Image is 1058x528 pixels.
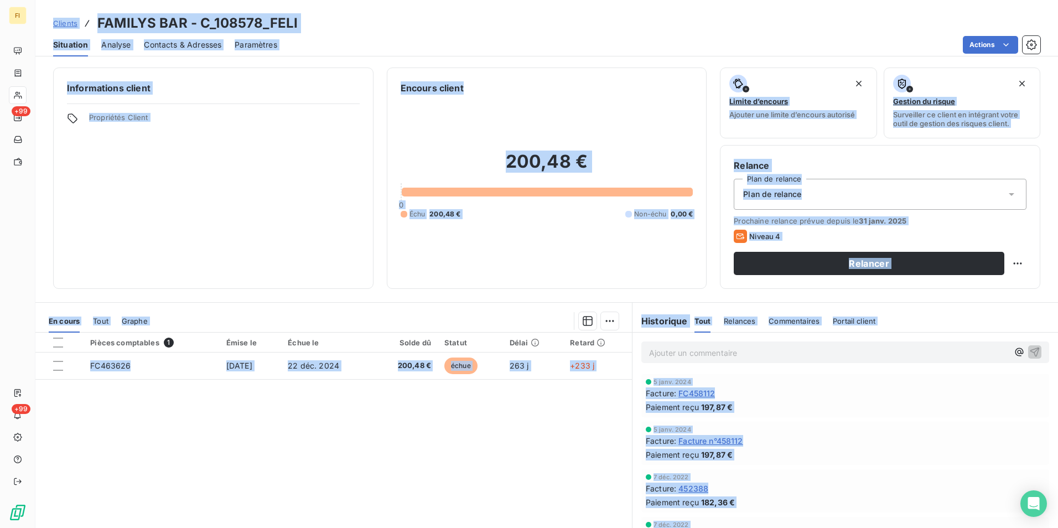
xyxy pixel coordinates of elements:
span: FC458112 [678,387,715,399]
span: Portail client [833,317,875,325]
span: 200,48 € [379,360,431,371]
span: Facture : [646,387,676,399]
span: 7 déc. 2022 [654,521,689,528]
h6: Encours client [401,81,464,95]
span: Prochaine relance prévue depuis le [734,216,1026,225]
span: Échu [409,209,426,219]
h6: Informations client [67,81,360,95]
span: Limite d’encours [729,97,788,106]
span: 0 [399,200,403,209]
span: Situation [53,39,88,50]
div: Retard [570,338,625,347]
span: Propriétés Client [89,113,360,128]
span: Plan de relance [743,189,801,200]
button: Gestion du risqueSurveiller ce client en intégrant votre outil de gestion des risques client. [884,68,1040,138]
div: Émise le [226,338,274,347]
span: Ajouter une limite d’encours autorisé [729,110,855,119]
div: Open Intercom Messenger [1020,490,1047,517]
span: Tout [694,317,711,325]
div: Pièces comptables [90,338,213,348]
span: Analyse [101,39,131,50]
img: Logo LeanPay [9,504,27,521]
h6: Historique [632,314,688,328]
span: Paramètres [235,39,277,50]
span: Paiement reçu [646,401,699,413]
span: Surveiller ce client en intégrant votre outil de gestion des risques client. [893,110,1031,128]
span: 5 janv. 2024 [654,426,691,433]
span: 452388 [678,483,708,494]
button: Limite d’encoursAjouter une limite d’encours autorisé [720,68,877,138]
span: 22 déc. 2024 [288,361,339,370]
span: échue [444,358,478,374]
span: Gestion du risque [893,97,955,106]
span: 197,87 € [701,449,733,460]
span: Tout [93,317,108,325]
span: Graphe [122,317,148,325]
div: Solde dû [379,338,431,347]
button: Relancer [734,252,1004,275]
span: +233 j [570,361,594,370]
span: 182,36 € [701,496,735,508]
span: Facture : [646,435,676,447]
span: Contacts & Adresses [144,39,221,50]
a: +99 [9,108,26,126]
span: +99 [12,106,30,116]
span: Non-échu [634,209,666,219]
span: FC463626 [90,361,131,370]
button: Actions [963,36,1018,54]
span: 1 [164,338,174,348]
span: 263 j [510,361,529,370]
h2: 200,48 € [401,151,693,184]
span: Paiement reçu [646,496,699,508]
div: FI [9,7,27,24]
span: +99 [12,404,30,414]
span: Paiement reçu [646,449,699,460]
span: En cours [49,317,80,325]
a: Clients [53,18,77,29]
span: [DATE] [226,361,252,370]
span: 197,87 € [701,401,733,413]
div: Statut [444,338,496,347]
span: 5 janv. 2024 [654,379,691,385]
span: Relances [724,317,755,325]
div: Échue le [288,338,365,347]
h3: FAMILYS BAR - C_108578_FELI [97,13,298,33]
h6: Relance [734,159,1026,172]
div: Délai [510,338,557,347]
span: 200,48 € [429,209,460,219]
span: 0,00 € [671,209,693,219]
span: Facture : [646,483,676,494]
span: Niveau 4 [749,232,780,241]
span: Commentaires [769,317,820,325]
span: Clients [53,19,77,28]
span: Facture n°458112 [678,435,743,447]
span: 31 janv. 2025 [859,216,906,225]
span: 7 déc. 2022 [654,474,689,480]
